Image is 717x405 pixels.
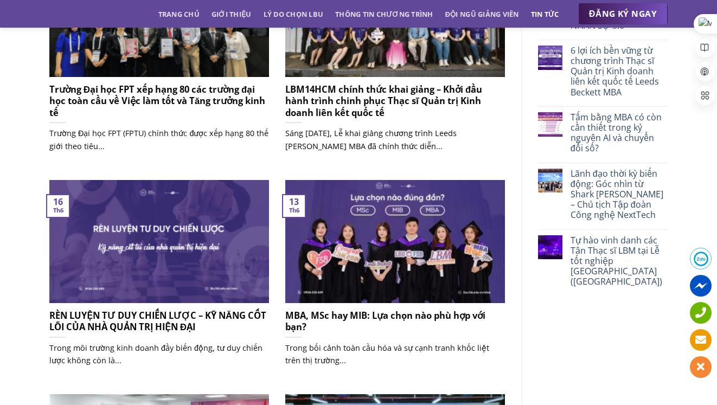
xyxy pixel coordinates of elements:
[571,169,668,221] a: Lãnh đạo thời kỳ biến động: Góc nhìn từ Shark [PERSON_NAME] – Chủ tịch Tập đoàn Công nghệ NextTech
[285,180,505,378] a: MBA, MSc hay MIB: Lựa chọn nào phù hợp với bạn? Trong bối cảnh toàn cầu hóa và sự cạnh tranh khốc...
[285,83,505,119] h5: LBM14HCM chính thức khai giảng – Khởi đầu hành trình chinh phục Thạc sĩ Quản trị Kinh doanh liên ...
[285,310,505,333] h5: MBA, MSc hay MIB: Lựa chọn nào phù hợp với bạn?
[531,4,559,24] a: Tin tức
[49,342,269,367] p: Trong môi trường kinh doanh đầy biến động, tư duy chiến lược không còn là...
[578,3,668,25] a: ĐĂNG KÝ NGAY
[589,7,657,21] span: ĐĂNG KÝ NGAY
[445,4,519,24] a: Đội ngũ giảng viên
[212,4,252,24] a: Giới thiệu
[335,4,433,24] a: Thông tin chương trình
[571,112,668,154] a: Tấm bằng MBA có còn cần thiết trong kỷ nguyên AI và chuyển đổi số?
[49,310,269,333] h5: RÈN LUYỆN TƯ DUY CHIẾN LƯỢC – KỸ NĂNG CỐT LÕI CỦA NHÀ QUẢN TRỊ HIỆN ĐẠI
[571,46,668,98] a: 6 lợi ích bền vững từ chương trình Thạc sĩ Quản trị Kinh doanh liên kết quốc tế Leeds Beckett MBA
[49,180,269,378] a: RÈN LUYỆN TƯ DUY CHIẾN LƯỢC – KỸ NĂNG CỐT LÕI CỦA NHÀ QUẢN TRỊ HIỆN ĐẠI Trong môi trường kinh doa...
[571,235,668,287] a: Tự hào vinh danh các Tân Thạc sĩ LBM tại Lễ tốt nghiệp [GEOGRAPHIC_DATA] ([GEOGRAPHIC_DATA])
[285,127,505,152] p: Sáng [DATE], Lễ khai giảng chương trình Leeds [PERSON_NAME] MBA đã chính thức diễn...
[264,4,324,24] a: Lý do chọn LBU
[49,83,269,119] h5: Trường Đại học FPT xếp hạng 80 các trường đại học toàn cầu về Việc làm tốt và Tăng trưởng kinh tế
[158,4,200,24] a: Trang chủ
[285,342,505,367] p: Trong bối cảnh toàn cầu hóa và sự cạnh tranh khốc liệt trên thị trường...
[49,127,269,152] p: Trường Đại học FPT (FPTU) chính thức được xếp hạng 80 thế giới theo tiêu...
